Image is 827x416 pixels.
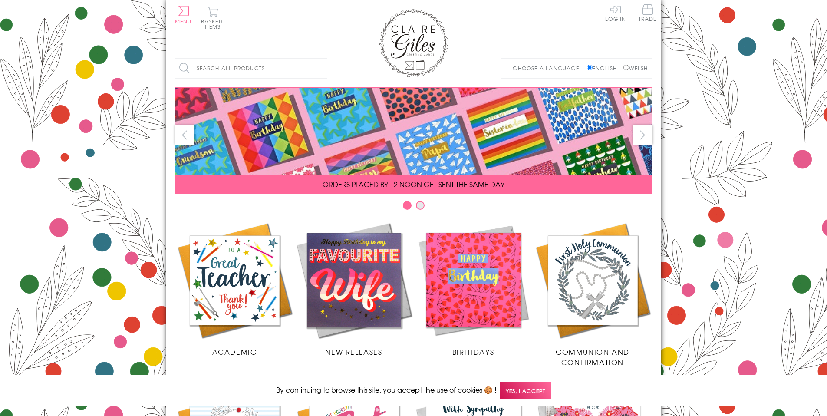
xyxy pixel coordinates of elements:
[294,221,414,357] a: New Releases
[175,125,194,145] button: prev
[639,4,657,23] a: Trade
[623,65,629,70] input: Welsh
[212,347,257,357] span: Academic
[403,201,412,210] button: Carousel Page 1 (Current Slide)
[605,4,626,21] a: Log In
[318,59,327,78] input: Search
[533,221,652,367] a: Communion and Confirmation
[500,382,551,399] span: Yes, I accept
[556,347,629,367] span: Communion and Confirmation
[587,64,621,72] label: English
[513,64,585,72] p: Choose a language:
[452,347,494,357] span: Birthdays
[325,347,382,357] span: New Releases
[175,17,192,25] span: Menu
[587,65,593,70] input: English
[205,17,225,30] span: 0 items
[323,179,504,189] span: ORDERS PLACED BY 12 NOON GET SENT THE SAME DAY
[175,201,652,214] div: Carousel Pagination
[175,6,192,24] button: Menu
[414,221,533,357] a: Birthdays
[633,125,652,145] button: next
[623,64,648,72] label: Welsh
[175,221,294,357] a: Academic
[416,201,425,210] button: Carousel Page 2
[379,9,448,77] img: Claire Giles Greetings Cards
[639,4,657,21] span: Trade
[175,59,327,78] input: Search all products
[201,7,225,29] button: Basket0 items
